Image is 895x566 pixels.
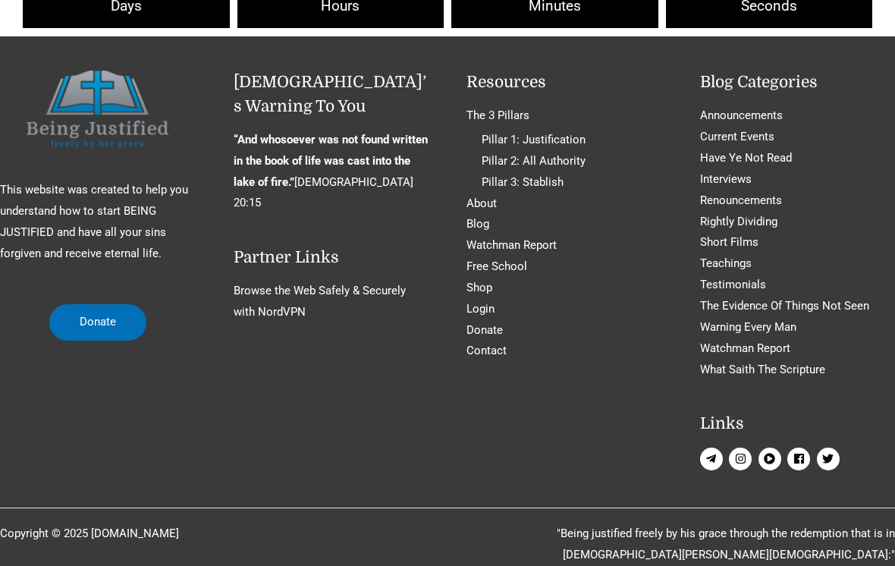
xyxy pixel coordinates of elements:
a: About [466,197,497,210]
a: Shop [466,281,492,294]
a: Short Films [700,235,758,249]
h2: Partner Links [234,246,429,270]
a: Pillar 3: Stablish [482,175,564,189]
a: play-circle [758,448,785,470]
a: Announcements [700,108,783,122]
p: "Being justified freely by his grace through the redemption that is in [DEMOGRAPHIC_DATA][PERSON_... [466,524,895,566]
h2: Resources [466,71,662,95]
a: Blog [466,217,489,231]
a: Watchman Report [700,341,790,355]
a: The 3 Pillars [466,108,529,122]
a: Renouncements [700,193,782,207]
a: The Evidence Of Things Not Seen [700,299,869,313]
a: Rightly Dividing [700,215,777,228]
a: What Saith The Scripture [700,363,825,376]
a: telegram-plane [700,448,727,470]
a: Testimonials [700,278,766,291]
a: Donate [466,323,503,337]
h2: [DEMOGRAPHIC_DATA]’s Warning To You [234,71,429,118]
a: facebook [787,448,814,470]
a: Contact [466,344,507,357]
a: twitter [817,448,843,470]
a: Watchman Report [466,238,557,252]
a: Pillar 2: All Authority [482,154,586,168]
a: Interviews [700,172,752,186]
a: Browse the Web Safely & Securely with NordVPN [234,284,406,319]
strong: “And whosoever was not found written in the book of life was cast into the lake of fire.” [234,133,428,189]
aside: Footer Widget 3 [466,71,662,362]
a: Teachings [700,256,752,270]
a: Current Events [700,130,774,143]
nav: Partner Links [234,281,429,323]
a: Warning Every Man [700,320,796,334]
a: Have Ye Not Read [700,151,792,165]
a: Free School [466,259,527,273]
a: Login [466,302,495,316]
a: Donate [49,304,146,341]
a: Pillar 1: Justification [482,133,586,146]
p: [DEMOGRAPHIC_DATA] 20:15 [234,130,429,214]
aside: Footer Widget 2 [234,71,429,323]
a: instagram [729,448,755,470]
nav: Resources [466,105,662,362]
